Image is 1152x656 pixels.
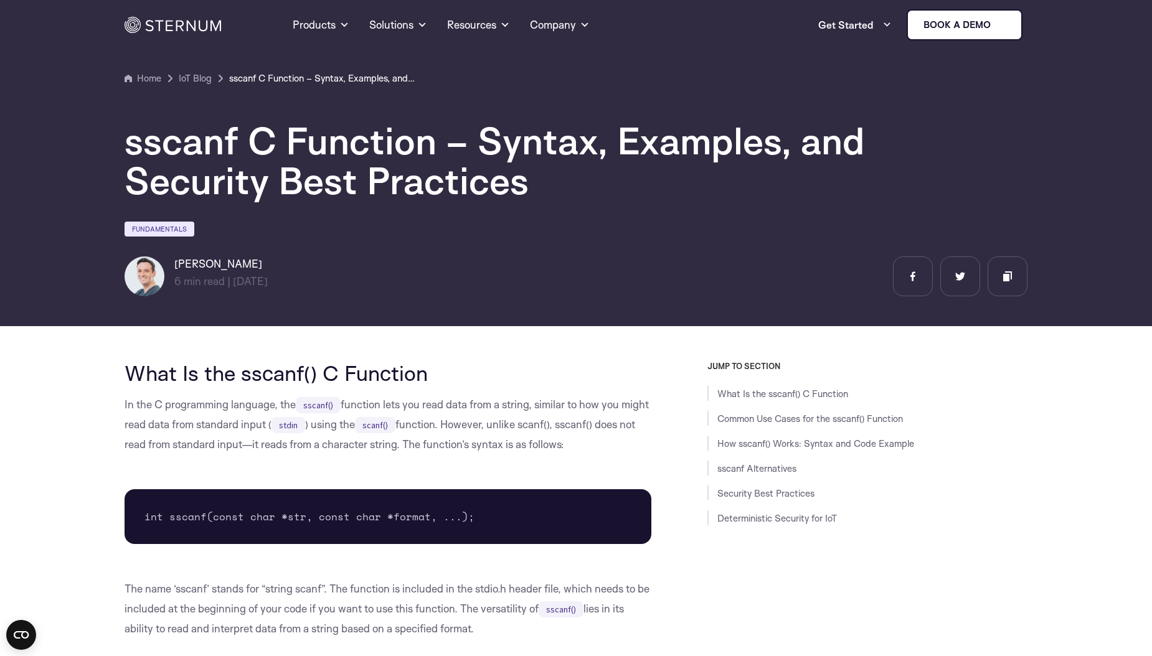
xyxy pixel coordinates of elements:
a: IoT Blog [179,71,212,86]
code: sscanf() [296,397,341,413]
h6: [PERSON_NAME] [174,256,268,271]
a: Fundamentals [125,222,194,237]
h1: sscanf C Function – Syntax, Examples, and Security Best Practices [125,121,872,200]
a: scanf() [355,418,395,431]
span: min read | [174,274,230,288]
h3: JUMP TO SECTION [707,361,1027,371]
h2: What Is the sscanf() C Function [125,361,651,385]
span: [DATE] [233,274,268,288]
a: Resources [447,2,510,47]
a: How sscanf() Works: Syntax and Code Example [717,438,914,449]
button: Open CMP widget [6,620,36,650]
img: sternum iot [996,20,1006,30]
pre: int sscanf(const char *str, const char *format, ...); [125,489,651,544]
code: sscanf() [539,601,583,617]
a: Solutions [369,2,427,47]
p: The name ‘sscanf’ stands for “string scanf”. The function is included in the stdio.h header file,... [125,579,651,639]
p: In the C programming language, the function lets you read data from a string, similar to how you ... [125,395,651,454]
span: 6 [174,274,181,288]
a: Products [293,2,349,47]
a: Home [125,71,161,86]
a: Company [530,2,590,47]
a: Deterministic Security for IoT [717,512,837,524]
a: Common Use Cases for the sscanf() Function [717,413,903,424]
a: Security Best Practices [717,487,814,499]
a: What Is the sscanf() C Function [717,388,848,400]
code: stdin [271,417,305,433]
img: Igal Zeifman [125,256,164,296]
a: sscanf Alternatives [717,462,796,474]
a: Get Started [818,12,892,37]
a: Book a demo [907,9,1022,40]
a: sscanf C Function – Syntax, Examples, and Security Best Practices [229,71,416,86]
code: scanf() [355,417,395,433]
